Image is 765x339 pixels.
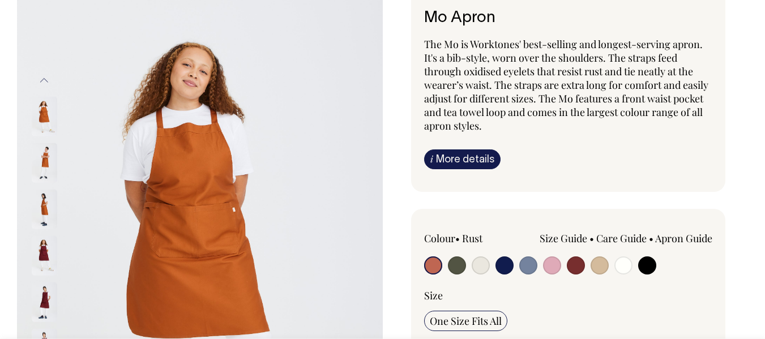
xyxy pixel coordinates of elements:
img: burgundy [32,282,57,321]
span: The Mo is Worktones' best-selling and longest-serving apron. It's a bib-style, worn over the shou... [424,37,708,132]
a: Size Guide [540,231,587,245]
img: rust [32,96,57,136]
div: Size [424,289,713,302]
span: • [649,231,653,245]
button: Previous [36,68,53,93]
img: rust [32,189,57,229]
label: Rust [462,231,482,245]
a: iMore details [424,149,501,169]
img: burgundy [32,235,57,275]
a: Apron Guide [655,231,712,245]
span: i [430,153,433,165]
span: • [455,231,460,245]
input: One Size Fits All [424,311,507,331]
img: rust [32,143,57,182]
a: Care Guide [596,231,647,245]
h6: Mo Apron [424,10,713,27]
span: One Size Fits All [430,314,502,328]
span: • [589,231,594,245]
div: Colour [424,231,540,245]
